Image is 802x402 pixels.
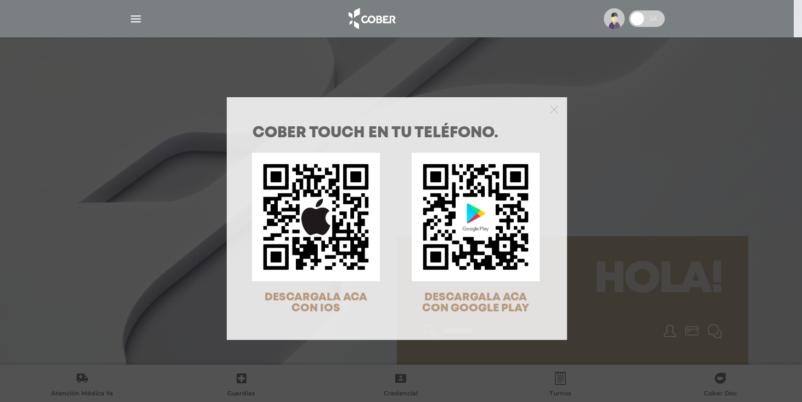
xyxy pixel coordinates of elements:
img: qr-code [412,153,540,281]
span: DESCARGALA ACA CON GOOGLE PLAY [422,292,529,314]
button: Close [550,104,558,114]
span: DESCARGALA ACA CON IOS [265,292,367,314]
h1: COBER TOUCH en tu teléfono. [253,126,541,141]
img: qr-code [252,153,380,281]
